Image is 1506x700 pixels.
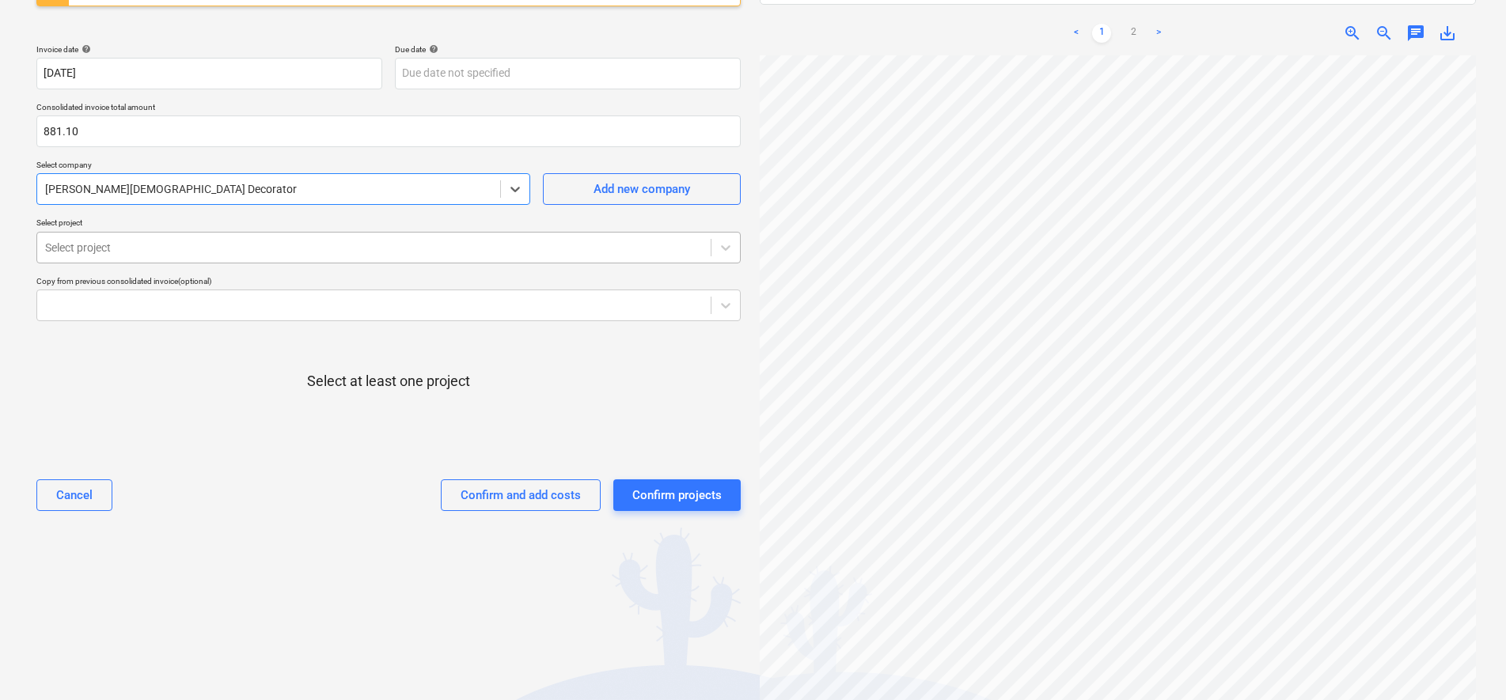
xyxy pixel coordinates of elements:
[36,58,382,89] input: Invoice date not specified
[56,485,93,505] div: Cancel
[1406,24,1425,43] span: chat
[426,44,438,54] span: help
[78,44,91,54] span: help
[1067,24,1086,43] a: Previous page
[395,44,741,55] div: Due date
[1124,24,1143,43] a: Page 2
[1343,24,1362,43] span: zoom_in
[36,115,741,147] input: Consolidated invoice total amount
[441,479,601,511] button: Confirm and add costs
[36,102,741,115] p: Consolidated invoice total amount
[1092,24,1111,43] a: Page 1 is your current page
[1375,24,1394,43] span: zoom_out
[1438,24,1457,43] span: save_alt
[395,58,741,89] input: Due date not specified
[36,44,382,55] div: Invoice date
[36,479,112,511] button: Cancel
[1149,24,1168,43] a: Next page
[1427,624,1506,700] iframe: Chat Widget
[36,218,741,231] p: Select project
[461,485,581,505] div: Confirm and add costs
[613,479,741,511] button: Confirm projects
[36,276,741,286] div: Copy from previous consolidated invoice (optional)
[307,372,470,391] p: Select at least one project
[632,485,722,505] div: Confirm projects
[36,160,530,173] p: Select company
[594,179,690,199] div: Add new company
[543,173,741,205] button: Add new company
